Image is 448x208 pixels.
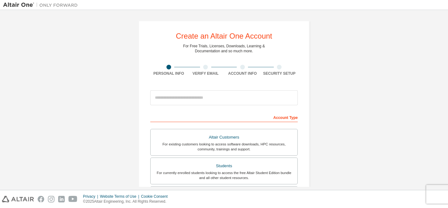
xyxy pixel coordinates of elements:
[68,196,77,202] img: youtube.svg
[154,133,294,142] div: Altair Customers
[3,2,81,8] img: Altair One
[83,194,100,199] div: Privacy
[154,170,294,180] div: For currently enrolled students looking to access the free Altair Student Edition bundle and all ...
[141,194,171,199] div: Cookie Consent
[261,71,298,76] div: Security Setup
[224,71,261,76] div: Account Info
[187,71,224,76] div: Verify Email
[154,142,294,152] div: For existing customers looking to access software downloads, HPC resources, community, trainings ...
[150,112,298,122] div: Account Type
[176,32,272,40] div: Create an Altair One Account
[183,44,265,54] div: For Free Trials, Licenses, Downloads, Learning & Documentation and so much more.
[48,196,54,202] img: instagram.svg
[38,196,44,202] img: facebook.svg
[83,199,171,204] p: © 2025 Altair Engineering, Inc. All Rights Reserved.
[58,196,65,202] img: linkedin.svg
[154,162,294,170] div: Students
[100,194,141,199] div: Website Terms of Use
[2,196,34,202] img: altair_logo.svg
[150,71,187,76] div: Personal Info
